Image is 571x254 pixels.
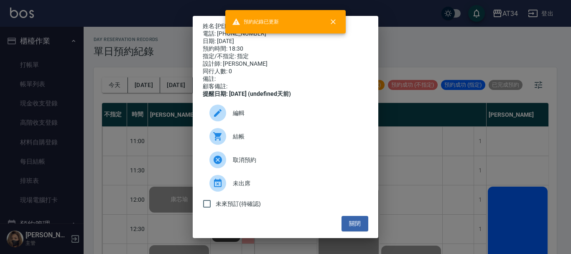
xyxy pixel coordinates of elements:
[203,83,368,90] div: 顧客備註:
[342,216,368,231] button: 關閉
[203,68,368,75] div: 同行人數: 0
[216,23,260,29] a: [PERSON_NAME]
[232,18,279,26] span: 預約紀錄已更新
[203,53,368,60] div: 指定/不指定: 指定
[216,200,261,208] span: 未來預訂(待確認)
[203,23,368,30] p: 姓名:
[203,148,368,172] div: 取消預約
[203,101,368,125] div: 編輯
[203,30,368,38] div: 電話: [PHONE_NUMBER]
[203,38,368,45] div: 日期: [DATE]
[233,132,362,141] span: 結帳
[203,45,368,53] div: 預約時間: 18:30
[203,90,368,98] div: 提醒日期: [DATE] (undefined天前)
[203,172,368,195] div: 未出席
[203,75,368,83] div: 備註:
[203,125,368,148] a: 結帳
[233,179,362,188] span: 未出席
[203,60,368,68] div: 設計師: [PERSON_NAME]
[233,156,362,164] span: 取消預約
[324,13,342,31] button: close
[233,109,362,118] span: 編輯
